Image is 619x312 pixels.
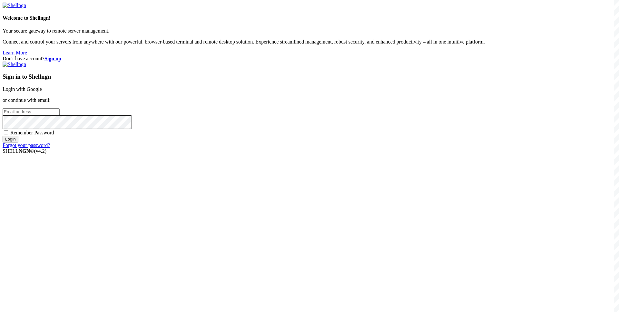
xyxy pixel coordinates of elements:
img: Shellngn [3,3,26,8]
input: Remember Password [4,130,8,134]
span: SHELL © [3,148,46,154]
img: Shellngn [3,62,26,67]
div: Don't have account? [3,56,616,62]
b: NGN [19,148,30,154]
span: Remember Password [10,130,54,135]
a: Forgot your password? [3,142,50,148]
a: Learn More [3,50,27,55]
a: Sign up [44,56,61,61]
a: Login with Google [3,86,42,92]
input: Email address [3,108,60,115]
input: Login [3,136,18,142]
p: or continue with email: [3,97,616,103]
h3: Sign in to Shellngn [3,73,616,80]
p: Your secure gateway to remote server management. [3,28,616,34]
h4: Welcome to Shellngn! [3,15,616,21]
p: Connect and control your servers from anywhere with our powerful, browser-based terminal and remo... [3,39,616,45]
span: 4.2.0 [34,148,47,154]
